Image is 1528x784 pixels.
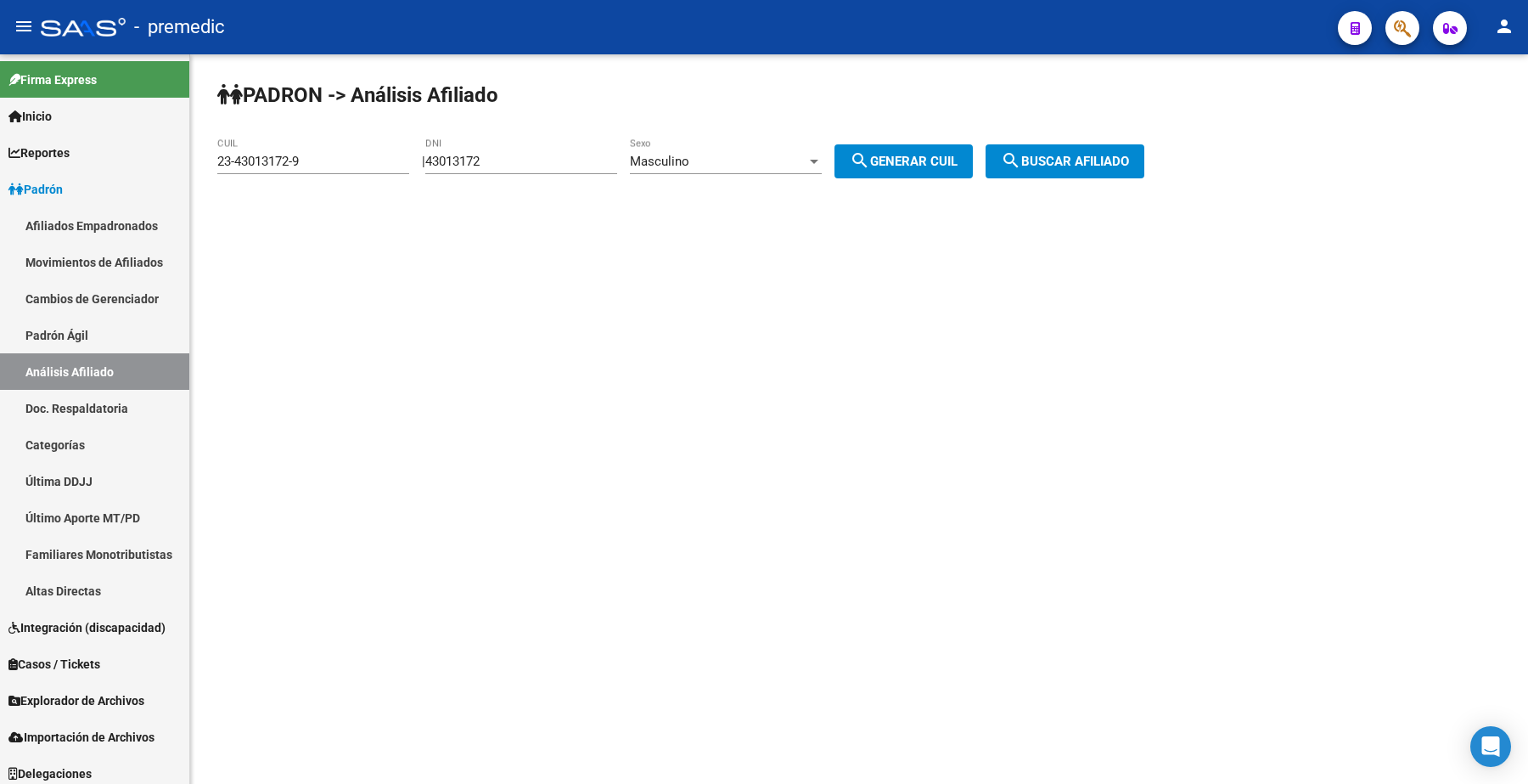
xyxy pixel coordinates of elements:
span: Delegaciones [8,764,92,783]
mat-icon: search [850,150,870,171]
span: Firma Express [8,71,97,89]
span: Importación de Archivos [8,728,154,747]
span: Reportes [8,144,70,162]
div: | [422,154,986,169]
span: Integración (discapacidad) [8,618,166,637]
button: Generar CUIL [834,144,973,178]
span: Inicio [8,107,52,126]
span: Padrón [8,180,63,199]
div: Open Intercom Messenger [1470,726,1511,767]
mat-icon: person [1494,16,1514,37]
button: Buscar afiliado [986,144,1144,178]
mat-icon: search [1001,150,1021,171]
span: Buscar afiliado [1001,154,1129,169]
span: Generar CUIL [850,154,958,169]
mat-icon: menu [14,16,34,37]
span: Masculino [630,154,689,169]
span: Casos / Tickets [8,655,100,674]
span: Explorador de Archivos [8,691,144,710]
strong: PADRON -> Análisis Afiliado [217,83,498,107]
span: - premedic [134,8,225,46]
